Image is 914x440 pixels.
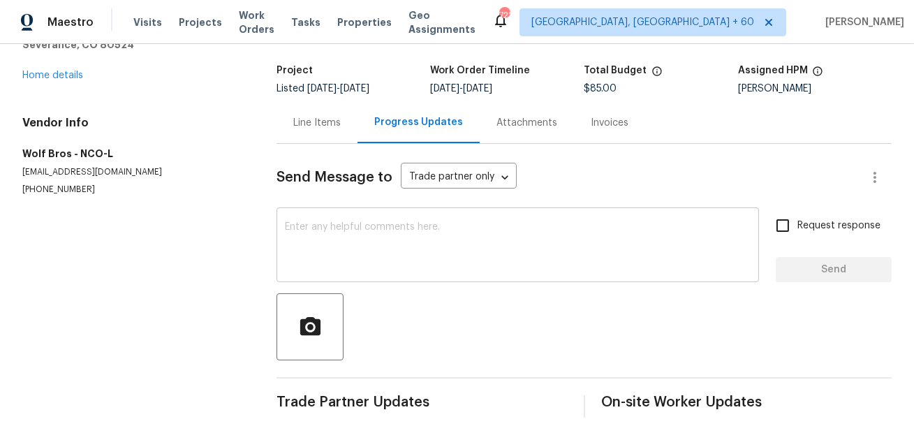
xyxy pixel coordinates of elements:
[22,71,83,80] a: Home details
[820,15,904,29] span: [PERSON_NAME]
[277,66,313,75] h5: Project
[179,15,222,29] span: Projects
[430,84,459,94] span: [DATE]
[277,395,567,409] span: Trade Partner Updates
[277,84,369,94] span: Listed
[22,38,243,52] h5: Severance, CO 80524
[22,184,243,196] p: [PHONE_NUMBER]
[291,17,320,27] span: Tasks
[531,15,754,29] span: [GEOGRAPHIC_DATA], [GEOGRAPHIC_DATA] + 60
[293,116,341,130] div: Line Items
[430,66,530,75] h5: Work Order Timeline
[408,8,476,36] span: Geo Assignments
[584,84,617,94] span: $85.00
[239,8,274,36] span: Work Orders
[602,395,892,409] span: On-site Worker Updates
[463,84,492,94] span: [DATE]
[22,166,243,178] p: [EMAIL_ADDRESS][DOMAIN_NAME]
[133,15,162,29] span: Visits
[812,66,823,84] span: The hpm assigned to this work order.
[584,66,647,75] h5: Total Budget
[738,84,892,94] div: [PERSON_NAME]
[496,116,557,130] div: Attachments
[307,84,369,94] span: -
[401,166,517,189] div: Trade partner only
[277,170,392,184] span: Send Message to
[499,8,509,22] div: 722
[22,147,243,161] h5: Wolf Bros - NCO-L
[797,219,880,233] span: Request response
[738,66,808,75] h5: Assigned HPM
[374,115,463,129] div: Progress Updates
[591,116,628,130] div: Invoices
[47,15,94,29] span: Maestro
[337,15,392,29] span: Properties
[22,116,243,130] h4: Vendor Info
[340,84,369,94] span: [DATE]
[651,66,663,84] span: The total cost of line items that have been proposed by Opendoor. This sum includes line items th...
[307,84,337,94] span: [DATE]
[430,84,492,94] span: -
